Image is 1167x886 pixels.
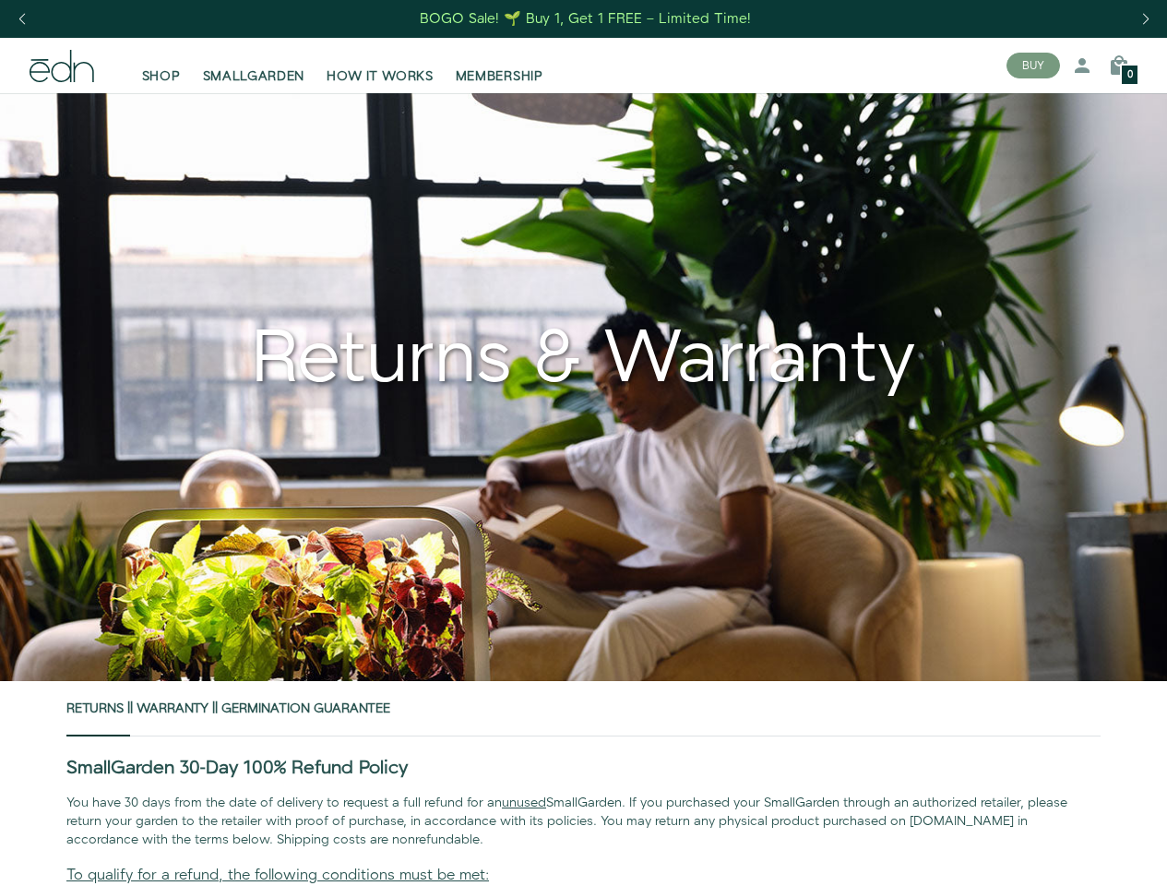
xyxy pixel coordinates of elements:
a: Returns | [66,681,130,736]
a: MEMBERSHIP [445,45,554,86]
a: | Warranty | [130,681,215,736]
div: BOGO Sale! 🌱 Buy 1, Get 1 FREE – Limited Time! [420,9,751,29]
u: To qualify for a refund, the following conditions must be met: [66,865,489,886]
u: unused [502,794,546,812]
a: BOGO Sale! 🌱 Buy 1, Get 1 FREE – Limited Time! [418,5,753,33]
strong: SmallGarden 30-Day 100% Refund Policy [66,755,408,781]
a: SMALLGARDEN [192,45,316,86]
span: SMALLGARDEN [203,67,305,86]
a: | Germination Guarantee [215,681,390,736]
span: MEMBERSHIP [456,67,543,86]
h1: Returns & Warranty [30,316,1137,404]
span: 0 [1127,70,1133,80]
a: HOW IT WORKS [316,45,444,86]
span: You have 30 days from the date of delivery to request a full refund for an SmallGarden. If you pu... [66,794,1067,849]
button: BUY [1006,53,1060,78]
span: HOW IT WORKS [327,67,433,86]
a: SHOP [131,45,192,86]
span: SHOP [142,67,181,86]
